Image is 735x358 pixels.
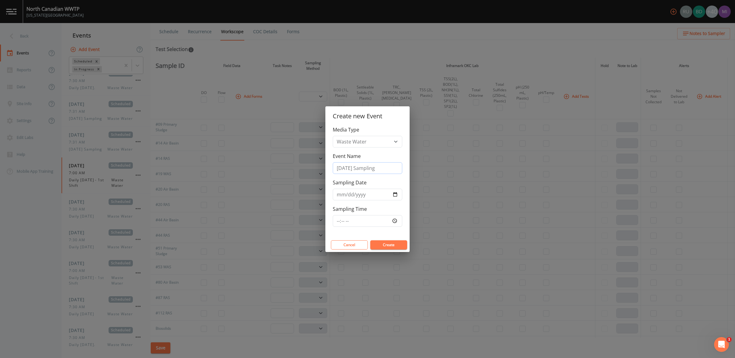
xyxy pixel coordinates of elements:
[325,106,410,126] h2: Create new Event
[333,179,367,186] label: Sampling Date
[333,152,361,160] label: Event Name
[727,337,732,342] span: 1
[331,240,368,250] button: Cancel
[333,126,359,133] label: Media Type
[333,205,367,213] label: Sampling Time
[370,240,407,250] button: Create
[714,337,729,352] iframe: Intercom live chat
